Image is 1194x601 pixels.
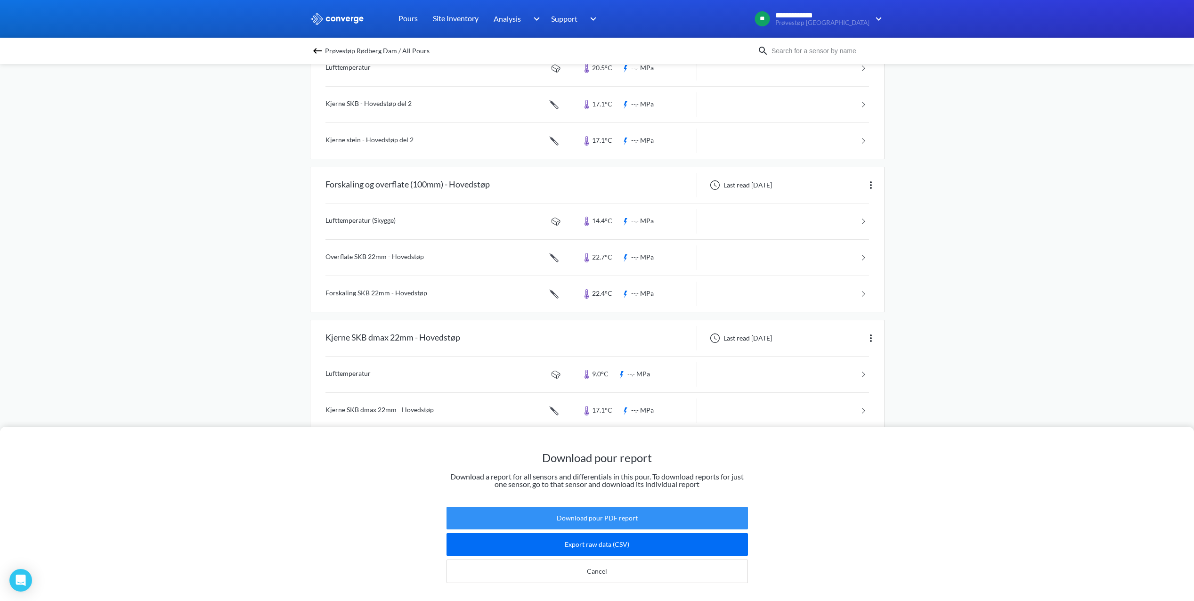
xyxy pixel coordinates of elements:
[584,13,599,24] img: downArrow.svg
[551,13,577,24] span: Support
[447,533,748,556] button: Export raw data (CSV)
[494,13,521,24] span: Analysis
[325,44,430,57] span: Prøvestøp Rødberg Dam / All Pours
[527,13,542,24] img: downArrow.svg
[447,473,748,488] p: Download a report for all sensors and differentials in this pour. To download reports for just on...
[447,450,748,465] h1: Download pour report
[9,569,32,592] div: Open Intercom Messenger
[775,19,869,26] span: Prøvestøp [GEOGRAPHIC_DATA]
[757,45,769,57] img: icon-search.svg
[447,507,748,529] button: Download pour PDF report
[769,46,883,56] input: Search for a sensor by name
[869,13,885,24] img: downArrow.svg
[447,560,748,583] button: Cancel
[312,45,323,57] img: backspace.svg
[310,13,365,25] img: logo_ewhite.svg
